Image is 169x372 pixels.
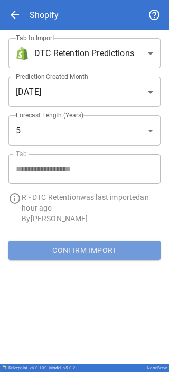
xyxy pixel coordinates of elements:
label: Tab to Import [16,33,54,42]
span: info_outline [8,192,21,205]
span: 5 [16,124,21,137]
span: [DATE] [16,86,41,98]
span: arrow_back [8,8,21,21]
div: Shopify [30,10,59,20]
label: Tab [16,149,27,158]
span: v 6.0.109 [30,366,47,370]
div: Model [49,366,76,370]
span: DTC Retention Predictions [34,47,134,60]
p: By [PERSON_NAME] [22,213,161,224]
div: Drivepoint [8,366,47,370]
label: Prediction Created Month [16,72,88,81]
img: Drivepoint [2,365,6,369]
button: Confirm Import [8,241,161,260]
label: Forecast Length (Years) [16,111,84,120]
div: NoonBrew [147,366,167,370]
img: brand icon not found [16,47,29,60]
p: R - DTC Retention was last imported an hour ago [22,192,161,213]
span: v 5.0.2 [63,366,76,370]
